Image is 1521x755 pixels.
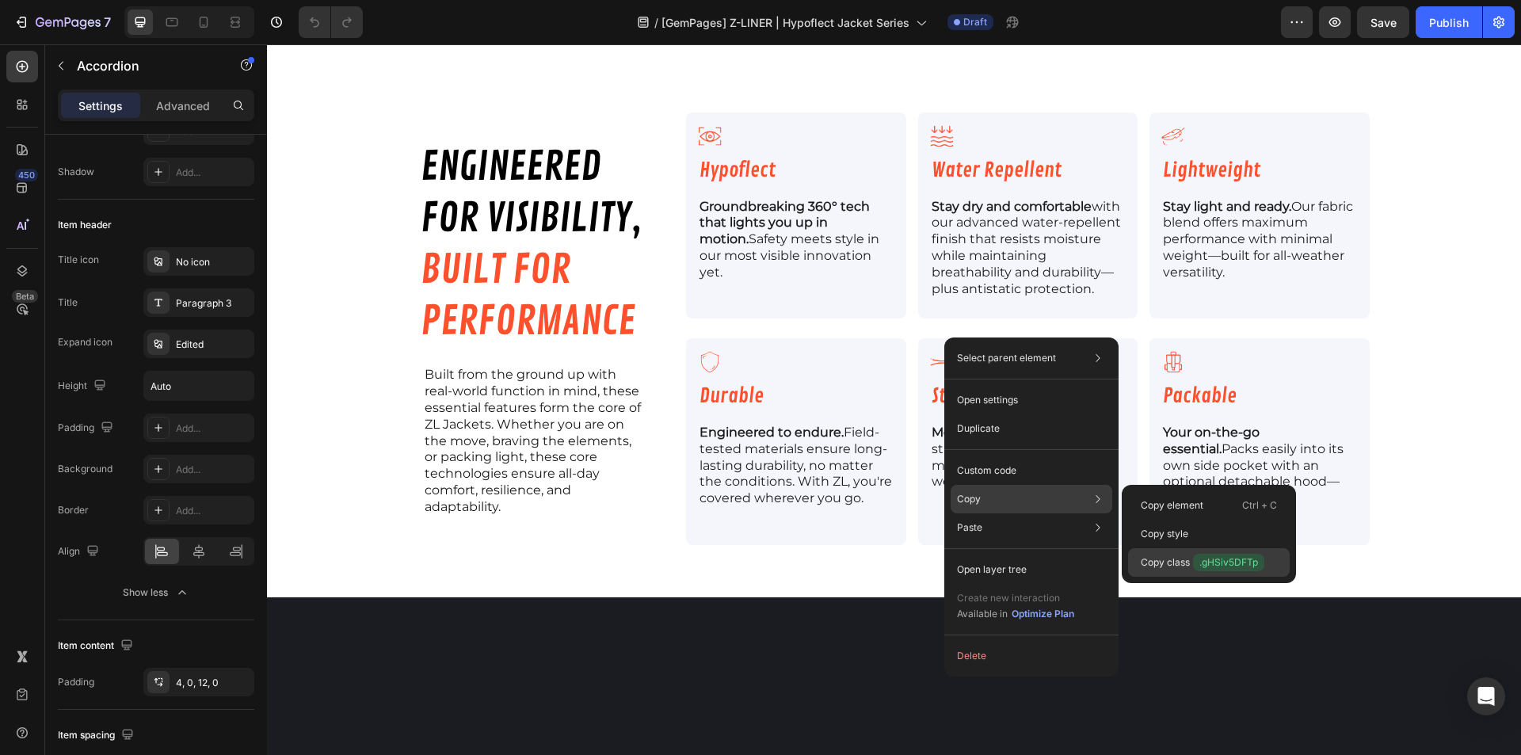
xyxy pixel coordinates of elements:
p: Custom code [957,463,1016,478]
div: Edited [176,337,250,352]
div: Beta [12,290,38,303]
span: Save [1370,16,1397,29]
div: Item spacing [58,725,137,746]
h2: Durable [431,337,627,367]
h2: Stretchable [663,337,860,367]
div: 4, 0, 12, 0 [176,676,250,690]
div: Background [58,462,112,476]
div: Padding [58,418,116,439]
strong: Engineered to endure. [433,380,577,395]
p: Create new interaction [957,590,1075,606]
div: Border [58,503,89,517]
p: Duplicate [957,421,1000,436]
div: Shadow [58,165,94,179]
div: Add... [176,421,250,436]
div: Add... [176,166,250,180]
p: Copy class [1141,554,1264,571]
strong: Move freely and naturally. [665,380,825,395]
div: Expand icon [58,335,112,349]
div: Optimize Plan [1012,607,1074,621]
h2: Lightweight [894,112,1091,141]
iframe: To enrich screen reader interactions, please activate Accessibility in Grammarly extension settings [267,44,1521,755]
h2: Water Repellent [663,112,860,141]
span: with our advanced water-repellent finish that resists moisture while maintaining breathability an... [665,154,854,252]
p: Advanced [156,97,210,114]
p: Settings [78,97,123,114]
p: Open settings [957,393,1018,407]
h2: Hypoflect [431,112,627,141]
span: / [654,14,658,31]
p: Copy element [1141,498,1203,513]
button: Optimize Plan [1011,606,1075,622]
div: Padding [58,675,94,689]
span: Packs easily into its own side pocket with an optional detachable hood—perfect for travel and adv... [896,380,1077,478]
div: Undo/Redo [299,6,363,38]
div: 450 [15,169,38,181]
span: Our fabric blend offers maximum performance with minimal weight—built for all-weather versatility. [896,154,1086,235]
p: Open layer tree [957,562,1027,577]
span: Field-tested materials ensure long-lasting durability, no matter the conditions. With ZL, you're ... [433,380,625,461]
strong: Groundbreaking 360° tech that lights you up in motion. [433,154,603,203]
button: Delete [951,642,1112,670]
span: Safety meets style in our most visible innovation yet. [433,154,612,235]
div: Add... [176,504,250,518]
button: Save [1357,6,1409,38]
p: Ctrl + C [1242,498,1277,513]
div: Item header [58,218,112,232]
p: Copy style [1141,527,1188,541]
strong: Your on-the-go essential. [896,380,993,412]
div: Title [58,296,78,310]
strong: Stay light and ready. [896,154,1024,170]
div: Publish [1429,14,1469,31]
div: Item content [58,635,136,657]
span: [GemPages] Z-LINER | Hypoflect Jacket Series [661,14,909,31]
button: Show less [58,578,254,607]
div: Open Intercom Messenger [1467,677,1505,715]
p: Select parent element [957,351,1056,365]
div: Paragraph 3 [176,296,250,311]
div: Align [58,541,102,562]
div: Show less [123,585,190,601]
p: Paste [957,520,982,535]
strong: Stay dry and comfortable [665,154,825,170]
p: 7 [104,13,111,32]
button: Publish [1416,6,1482,38]
button: 7 [6,6,118,38]
span: Our stretch fabric supports full mobility, even during intense workouts. [665,380,850,444]
h2: Packable [894,337,1091,367]
span: Draft [963,15,987,29]
p: Accordion [77,56,212,75]
div: No icon [176,255,250,269]
input: Auto [144,372,253,400]
div: Title icon [58,253,99,267]
p: Copy [957,492,981,506]
span: Available in [957,608,1008,620]
div: Add... [176,463,250,477]
div: Height [58,376,109,397]
span: .gHSiv5DFTp [1193,554,1264,571]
